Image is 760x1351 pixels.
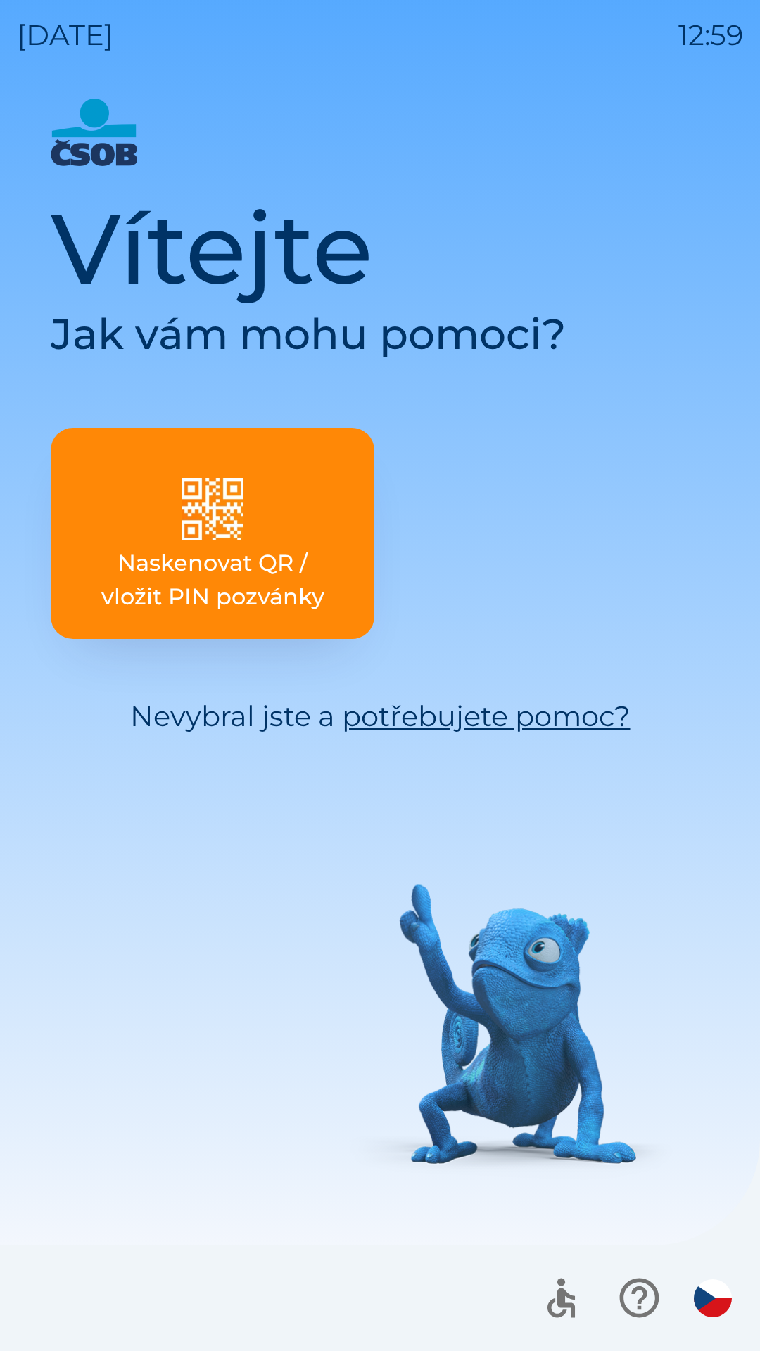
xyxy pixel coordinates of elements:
[51,308,709,360] h2: Jak vám mohu pomoci?
[694,1279,732,1317] img: cs flag
[51,428,374,639] button: Naskenovat QR / vložit PIN pozvánky
[17,14,113,56] p: [DATE]
[84,546,341,614] p: Naskenovat QR / vložit PIN pozvánky
[51,189,709,308] h1: Vítejte
[51,695,709,737] p: Nevybral jste a
[678,14,743,56] p: 12:59
[342,699,631,733] a: potřebujete pomoc?
[182,478,243,540] img: fe5f2bf3-6af0-4982-a98a-3c11f1b756ee.jpg
[51,99,709,166] img: Logo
